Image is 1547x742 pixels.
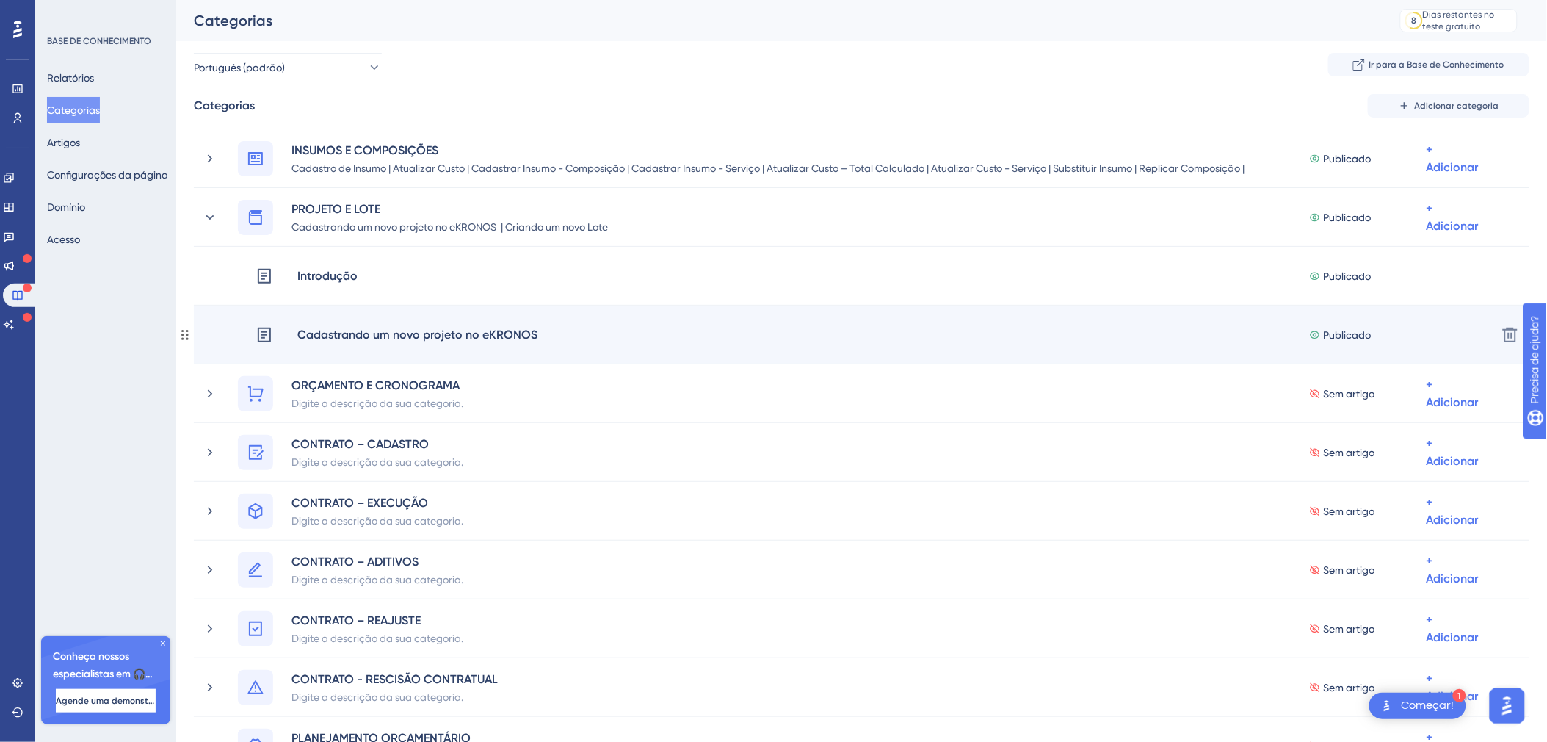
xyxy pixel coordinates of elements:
span: Sem artigo [1324,679,1375,696]
button: Relatórios [47,65,94,91]
span: Português (padrão) [194,59,285,76]
span: Agende uma demonstração [56,695,156,707]
div: + Adicionar [1427,494,1479,529]
div: Introdução [297,267,358,286]
div: Digite a descrição da sua categoria. [291,453,464,470]
button: Artigos [47,129,80,156]
div: + Adicionar [1427,200,1479,235]
div: Categorias [194,10,1363,31]
button: Agende uma demonstração [56,689,156,713]
div: 1 [1453,689,1466,702]
span: Publicado [1324,267,1372,285]
button: Ir para a Base de Conhecimento [1328,53,1529,76]
div: Cadastrando um novo projeto no eKRONOS | Criando um novo Lote [291,217,609,235]
iframe: UserGuiding AI Assistant Launcher [1485,684,1529,728]
button: Domínio [47,194,85,220]
div: CONTRATO – EXECUÇÃO [291,494,464,511]
div: Abra o Get Started! lista de verificação, módulos restantes: 1 [1369,693,1466,719]
div: 8 [1412,15,1417,26]
div: Digite a descrição da sua categoria. [291,688,499,705]
div: Digite a descrição da sua categoria. [291,511,464,529]
span: Sem artigo [1324,503,1375,520]
div: Cadastrando um novo projeto no eKRONOS [297,325,538,345]
span: Sem artigo [1324,620,1375,638]
span: Ir para a Base de Conhecimento [1369,59,1504,71]
div: CONTRATO – CADASTRO [291,435,464,453]
img: texto alternativo de imagem do iniciador [1378,697,1396,715]
div: + Adicionar [1427,141,1479,176]
button: Português (padrão) [194,53,382,82]
div: Dias restantes no teste gratuito [1423,9,1512,32]
div: Categorias [194,97,255,115]
span: Publicado [1324,150,1372,168]
div: CONTRATO – ADITIVOS [291,552,464,570]
span: Sem artigo [1324,385,1375,403]
span: Publicado [1324,209,1372,226]
span: Sem artigo [1324,561,1375,579]
div: PROJETO E LOTE [291,200,609,217]
div: + Adicionar [1427,552,1479,588]
span: Adicionar categoria [1415,100,1499,112]
button: Adicionar categoria [1368,94,1529,118]
div: Cadastro de Insumo | Atualizar Custo | Cadastrar Insumo - Composição | Cadastrar Insumo - Serviço... [291,159,1263,176]
div: + Adicionar [1427,611,1479,646]
div: Digite a descrição da sua categoria. [291,570,464,588]
div: BASE DE CONHECIMENTO [47,35,151,47]
div: ORÇAMENTO E CRONOGRAMA [291,376,464,394]
div: Digite a descrição da sua categoria. [291,629,464,646]
div: + Adicionar [1427,670,1479,705]
button: Categorias [47,97,100,123]
span: Conheça nossos especialistas em 🎧 integração [53,648,159,683]
div: + Adicionar [1427,376,1479,411]
div: + Adicionar [1427,435,1479,470]
span: Publicado [1324,326,1372,344]
span: Sem artigo [1324,444,1375,461]
div: INSUMOS E COMPOSIÇÕES [291,141,1263,159]
button: Acesso [47,226,80,253]
div: Começar! [1402,698,1454,714]
button: Configurações da página [47,162,168,188]
div: Digite a descrição da sua categoria. [291,394,464,411]
div: CONTRATO - RESCISÃO CONTRATUAL [291,670,499,688]
div: CONTRATO – REAJUSTE [291,611,464,629]
span: Precisa de ajuda? [35,4,123,21]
